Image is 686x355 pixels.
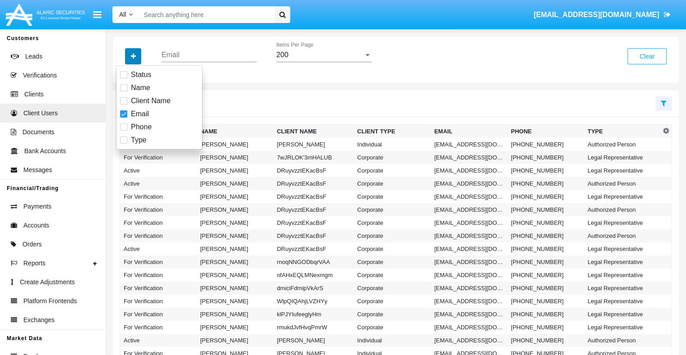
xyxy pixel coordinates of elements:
th: Client Type [354,125,430,138]
td: [EMAIL_ADDRESS][DOMAIN_NAME] [430,269,507,282]
td: [PERSON_NAME] [197,295,273,308]
td: For Verification [120,203,197,216]
td: [PHONE_NUMBER] [507,203,584,216]
td: Legal Representative [584,295,660,308]
td: [PERSON_NAME] [197,242,273,255]
td: [PERSON_NAME] [197,151,273,164]
td: For Verification [120,151,197,164]
td: Corporate [354,151,430,164]
td: [EMAIL_ADDRESS][DOMAIN_NAME] [430,242,507,255]
th: Name [197,125,273,138]
td: Authorized Person [584,229,660,242]
td: For Verification [120,229,197,242]
td: For Verification [120,269,197,282]
button: Clear [628,48,667,64]
td: [EMAIL_ADDRESS][DOMAIN_NAME] [430,151,507,164]
td: [PERSON_NAME] [197,164,273,177]
td: Legal Representative [584,164,660,177]
td: Individual [354,138,430,151]
td: Corporate [354,229,430,242]
span: Bank Accounts [24,146,66,156]
td: [EMAIL_ADDRESS][DOMAIN_NAME] [430,190,507,203]
td: For Verification [120,190,197,203]
span: [EMAIL_ADDRESS][DOMAIN_NAME] [534,11,659,18]
td: Authorized Person [584,138,660,151]
span: Reports [23,259,45,268]
td: [PHONE_NUMBER] [507,282,584,295]
td: [PHONE_NUMBER] [507,151,584,164]
td: DRuyvzztEKacBsF [273,229,354,242]
td: 7wJRLOK'3mHALUB [273,151,354,164]
td: Corporate [354,177,430,190]
td: DRuyvzztEKacBsF [273,164,354,177]
span: Client Users [23,109,58,118]
td: [PERSON_NAME] [273,138,354,151]
td: [PHONE_NUMBER] [507,177,584,190]
span: Platform Frontends [23,296,77,306]
td: Corporate [354,282,430,295]
td: Corporate [354,190,430,203]
td: Legal Representative [584,321,660,334]
td: For Verification [120,282,197,295]
td: [EMAIL_ADDRESS][DOMAIN_NAME] [430,321,507,334]
th: Client Name [273,125,354,138]
td: [PERSON_NAME] [197,138,273,151]
td: For Verification [120,255,197,269]
td: [PHONE_NUMBER] [507,164,584,177]
td: Corporate [354,203,430,216]
td: For Verification [120,321,197,334]
td: [PERSON_NAME] [197,216,273,229]
td: [PHONE_NUMBER] [507,255,584,269]
span: Orders [22,240,42,249]
td: Legal Representative [584,151,660,164]
td: [PHONE_NUMBER] [507,321,584,334]
td: Corporate [354,164,430,177]
td: Corporate [354,308,430,321]
td: For Verification [120,216,197,229]
td: [EMAIL_ADDRESS][DOMAIN_NAME] [430,334,507,347]
td: [PERSON_NAME] [197,203,273,216]
td: Active [120,164,197,177]
td: Active [120,177,197,190]
td: DRuyvzztEKacBsF [273,216,354,229]
span: Create Adjustments [20,278,75,287]
td: [PHONE_NUMBER] [507,216,584,229]
td: [PHONE_NUMBER] [507,295,584,308]
span: Client Name [131,96,170,106]
td: dmiciFdmipVkArS [273,282,354,295]
td: DRuyvzztEKacBsF [273,177,354,190]
span: 200 [276,51,288,59]
span: Type [131,135,147,146]
td: [EMAIL_ADDRESS][DOMAIN_NAME] [430,295,507,308]
td: DRuyvzztEKacBsF [273,242,354,255]
td: [EMAIL_ADDRESS][DOMAIN_NAME] [430,138,507,151]
td: For Verification [120,308,197,321]
td: [PERSON_NAME] [197,255,273,269]
td: [PERSON_NAME] [197,229,273,242]
td: Corporate [354,321,430,334]
td: Individual [354,334,430,347]
td: [PHONE_NUMBER] [507,334,584,347]
td: [EMAIL_ADDRESS][DOMAIN_NAME] [430,282,507,295]
img: Logo image [4,1,86,28]
td: [PERSON_NAME] [197,190,273,203]
td: nfAHxEQLMNexmgm [273,269,354,282]
td: [PERSON_NAME] [197,308,273,321]
span: Payments [23,202,51,211]
th: Phone [507,125,584,138]
td: Authorized Person [584,177,660,190]
td: [EMAIL_ADDRESS][DOMAIN_NAME] [430,177,507,190]
span: Messages [23,165,52,175]
td: rmukdJvfHvqPmrW [273,321,354,334]
td: Authorized Person [584,203,660,216]
td: [PHONE_NUMBER] [507,308,584,321]
td: WlpQIQAhjLVZHYy [273,295,354,308]
a: [EMAIL_ADDRESS][DOMAIN_NAME] [529,2,675,27]
td: Legal Representative [584,282,660,295]
td: [PHONE_NUMBER] [507,242,584,255]
td: [PHONE_NUMBER] [507,269,584,282]
td: [PHONE_NUMBER] [507,229,584,242]
td: [EMAIL_ADDRESS][DOMAIN_NAME] [430,203,507,216]
td: Corporate [354,295,430,308]
td: klPJYIufeeglyHm [273,308,354,321]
